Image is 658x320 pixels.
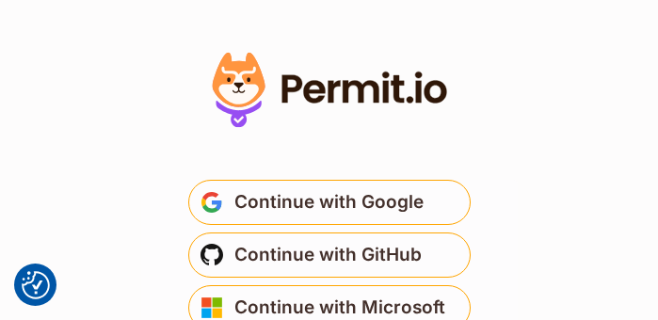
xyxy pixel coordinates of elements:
[188,232,471,278] button: Continue with GitHub
[234,240,422,270] span: Continue with GitHub
[22,271,50,299] img: Revisit consent button
[22,271,50,299] button: Consent Preferences
[188,180,471,225] button: Continue with Google
[234,187,424,217] span: Continue with Google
